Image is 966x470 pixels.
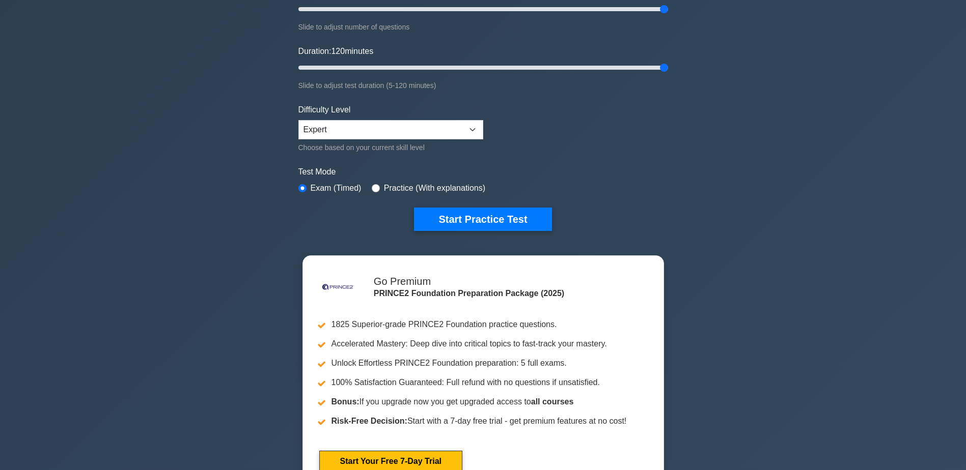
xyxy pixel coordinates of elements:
[311,182,362,194] label: Exam (Timed)
[298,21,668,33] div: Slide to adjust number of questions
[298,79,668,92] div: Slide to adjust test duration (5-120 minutes)
[331,47,345,55] span: 120
[298,104,351,116] label: Difficulty Level
[298,141,483,154] div: Choose based on your current skill level
[298,166,668,178] label: Test Mode
[384,182,485,194] label: Practice (With explanations)
[414,208,551,231] button: Start Practice Test
[298,45,374,57] label: Duration: minutes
